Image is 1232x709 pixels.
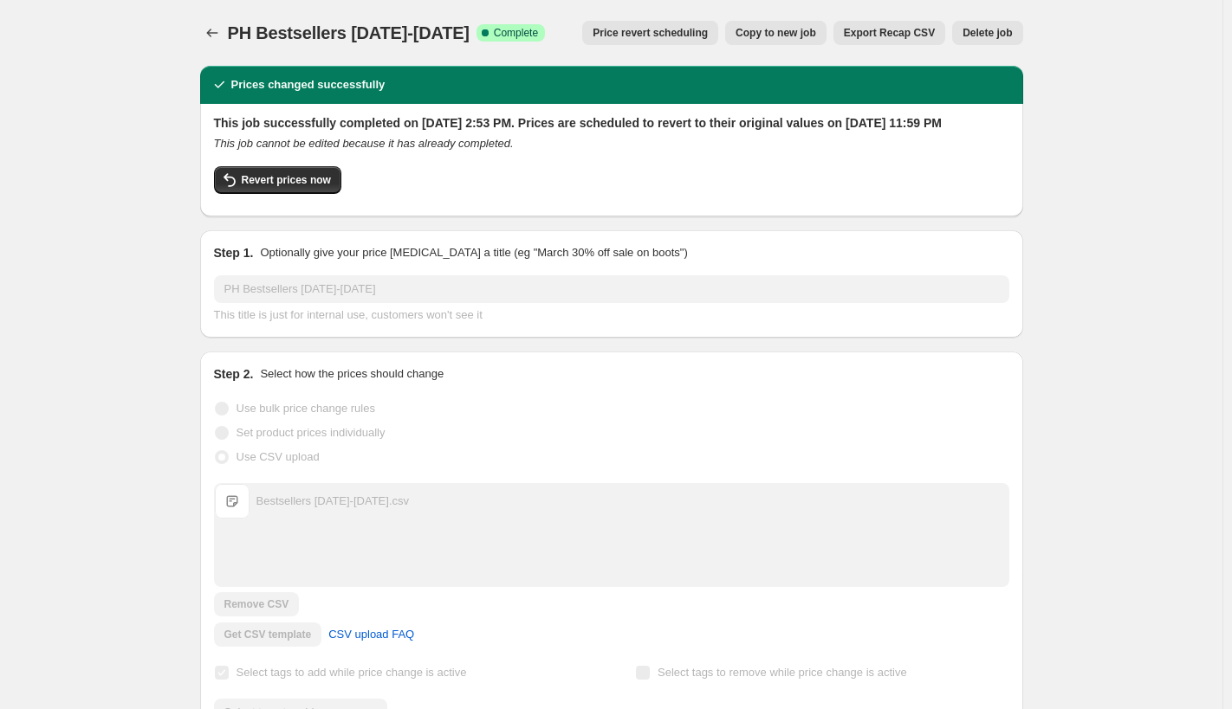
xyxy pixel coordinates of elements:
[214,137,514,150] i: This job cannot be edited because it has already completed.
[214,244,254,261] h2: Step 1.
[328,626,414,643] span: CSV upload FAQ
[833,21,945,45] button: Export Recap CSV
[318,621,425,648] a: CSV upload FAQ
[963,26,1012,40] span: Delete job
[237,666,467,679] span: Select tags to add while price change is active
[844,26,935,40] span: Export Recap CSV
[214,114,1009,132] h2: This job successfully completed on [DATE] 2:53 PM. Prices are scheduled to revert to their origin...
[214,365,254,383] h2: Step 2.
[736,26,816,40] span: Copy to new job
[952,21,1022,45] button: Delete job
[237,402,375,415] span: Use bulk price change rules
[228,23,470,42] span: PH Bestsellers [DATE]-[DATE]
[725,21,827,45] button: Copy to new job
[256,493,410,510] div: Bestsellers [DATE]-[DATE].csv
[242,173,331,187] span: Revert prices now
[582,21,718,45] button: Price revert scheduling
[494,26,538,40] span: Complete
[214,166,341,194] button: Revert prices now
[237,426,386,439] span: Set product prices individually
[237,450,320,463] span: Use CSV upload
[200,21,224,45] button: Price change jobs
[214,275,1009,303] input: 30% off holiday sale
[593,26,708,40] span: Price revert scheduling
[260,244,687,261] p: Optionally give your price [MEDICAL_DATA] a title (eg "March 30% off sale on boots")
[214,308,483,321] span: This title is just for internal use, customers won't see it
[231,76,386,93] h2: Prices changed successfully
[658,666,907,679] span: Select tags to remove while price change is active
[260,365,444,383] p: Select how the prices should change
